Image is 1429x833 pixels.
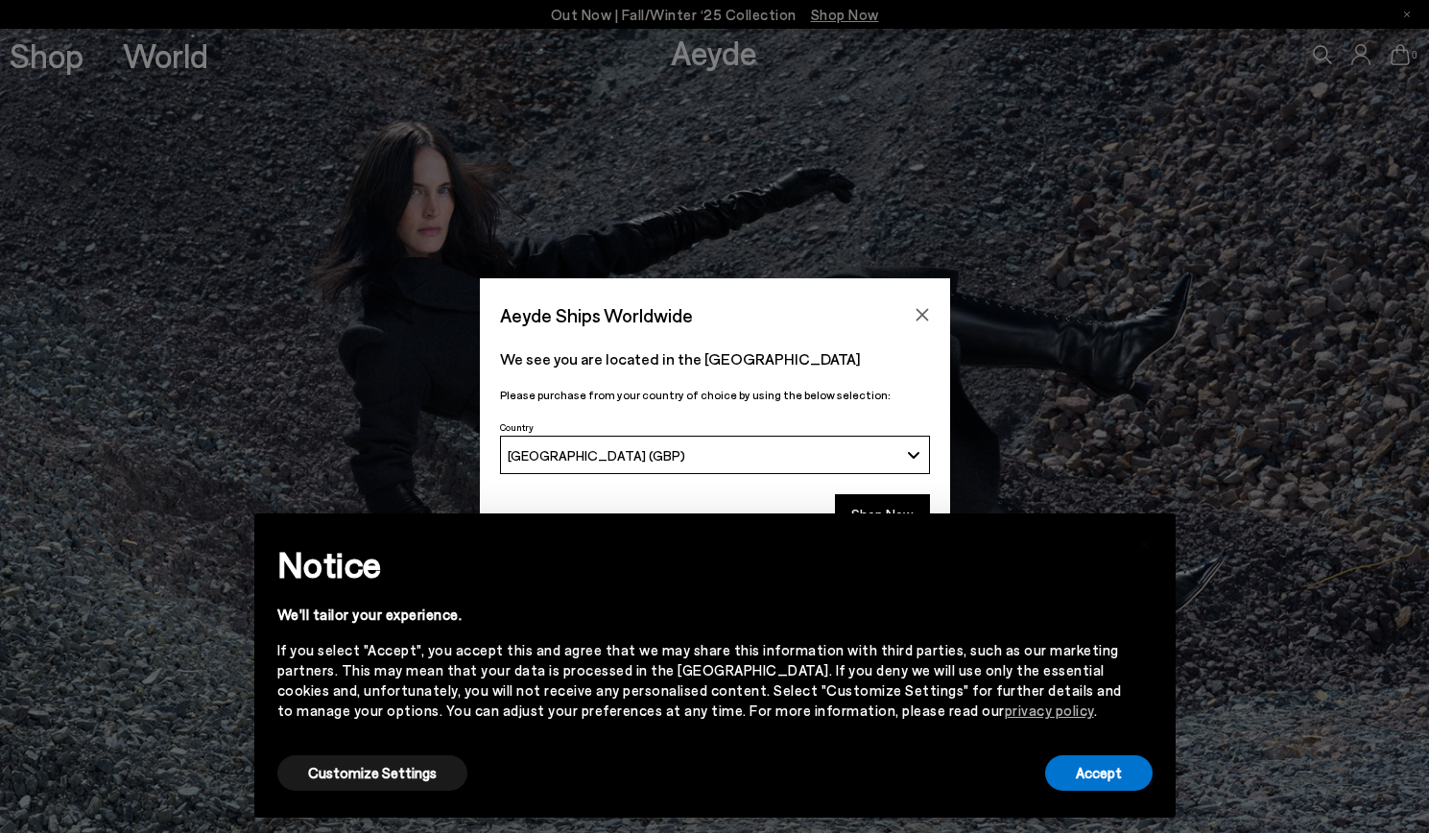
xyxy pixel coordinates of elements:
[500,298,693,332] span: Aeyde Ships Worldwide
[508,447,685,464] span: [GEOGRAPHIC_DATA] (GBP)
[908,300,937,329] button: Close
[277,605,1122,625] div: We'll tailor your experience.
[277,640,1122,721] div: If you select "Accept", you accept this and agree that we may share this information with third p...
[1045,755,1153,791] button: Accept
[277,539,1122,589] h2: Notice
[500,421,534,433] span: Country
[500,386,930,404] p: Please purchase from your country of choice by using the below selection:
[500,347,930,370] p: We see you are located in the [GEOGRAPHIC_DATA]
[277,755,467,791] button: Customize Settings
[1122,519,1168,565] button: Close this notice
[1138,528,1152,556] span: ×
[835,494,930,535] button: Shop Now
[1005,702,1094,719] a: privacy policy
